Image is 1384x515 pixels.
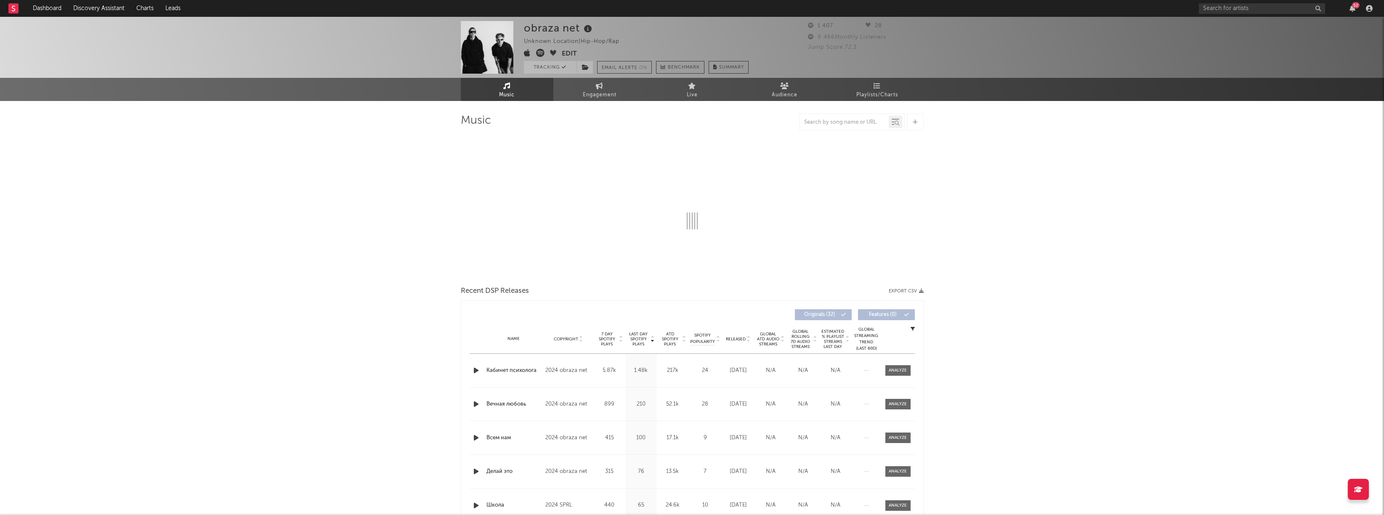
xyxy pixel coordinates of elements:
[659,501,686,510] div: 24.6k
[724,501,752,510] div: [DATE]
[486,366,542,375] a: Кабинет психолога
[687,90,698,100] span: Live
[659,467,686,476] div: 13.5k
[724,366,752,375] div: [DATE]
[553,78,646,101] a: Engagement
[789,366,817,375] div: N/A
[757,400,785,409] div: N/A
[597,61,652,74] button: Email AlertsOn
[627,501,655,510] div: 65
[709,61,749,74] button: Summary
[659,434,686,442] div: 17.1k
[461,78,553,101] a: Music
[596,434,623,442] div: 415
[808,35,886,40] span: 9 466 Monthly Listeners
[659,332,681,347] span: ATD Spotify Plays
[545,366,591,376] div: 2024 obraza net
[789,467,817,476] div: N/A
[757,501,785,510] div: N/A
[757,332,780,347] span: Global ATD Audio Streams
[524,37,629,47] div: Unknown Location | Hip-Hop/Rap
[854,327,879,352] div: Global Streaming Trend (Last 60D)
[858,309,915,320] button: Features(0)
[627,400,655,409] div: 210
[738,78,831,101] a: Audience
[724,400,752,409] div: [DATE]
[627,332,650,347] span: Last Day Spotify Plays
[726,337,746,342] span: Released
[545,433,591,443] div: 2024 obraza net
[821,467,850,476] div: N/A
[524,61,576,74] button: Tracking
[486,501,542,510] a: Школа
[691,467,720,476] div: 7
[499,90,515,100] span: Music
[691,400,720,409] div: 28
[691,366,720,375] div: 24
[831,78,924,101] a: Playlists/Charts
[1352,2,1360,8] div: 52
[863,312,902,317] span: Features ( 0 )
[757,434,785,442] div: N/A
[596,501,623,510] div: 440
[486,467,542,476] a: Делай это
[719,65,744,70] span: Summary
[866,23,882,29] span: 28
[757,366,785,375] div: N/A
[724,467,752,476] div: [DATE]
[690,332,715,345] span: Spotify Popularity
[821,501,850,510] div: N/A
[461,286,529,296] span: Recent DSP Releases
[656,61,704,74] a: Benchmark
[596,332,618,347] span: 7 Day Spotify Plays
[596,400,623,409] div: 899
[789,400,817,409] div: N/A
[1199,3,1325,14] input: Search for artists
[889,289,924,294] button: Export CSV
[596,366,623,375] div: 5.87k
[668,63,700,73] span: Benchmark
[795,309,852,320] button: Originals(32)
[808,23,833,29] span: 1 407
[627,366,655,375] div: 1.48k
[800,312,839,317] span: Originals ( 32 )
[562,49,577,59] button: Edit
[821,434,850,442] div: N/A
[856,90,898,100] span: Playlists/Charts
[596,467,623,476] div: 315
[639,66,647,70] em: On
[821,329,845,349] span: Estimated % Playlist Streams Last Day
[627,434,655,442] div: 100
[691,434,720,442] div: 9
[800,119,889,126] input: Search by song name or URL
[486,400,542,409] a: Вечная любовь
[486,336,542,342] div: Name
[659,400,686,409] div: 52.1k
[545,500,591,510] div: 2024 SPRL
[772,90,797,100] span: Audience
[789,501,817,510] div: N/A
[821,366,850,375] div: N/A
[583,90,616,100] span: Engagement
[659,366,686,375] div: 217k
[1349,5,1355,12] button: 52
[627,467,655,476] div: 76
[646,78,738,101] a: Live
[821,400,850,409] div: N/A
[554,337,578,342] span: Copyright
[545,399,591,409] div: 2024 obraza net
[789,434,817,442] div: N/A
[724,434,752,442] div: [DATE]
[691,501,720,510] div: 10
[486,434,542,442] a: Всем нам
[757,467,785,476] div: N/A
[524,21,594,35] div: obraza net
[545,467,591,477] div: 2024 obraza net
[808,45,857,50] span: Jump Score: 72.3
[789,329,812,349] span: Global Rolling 7D Audio Streams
